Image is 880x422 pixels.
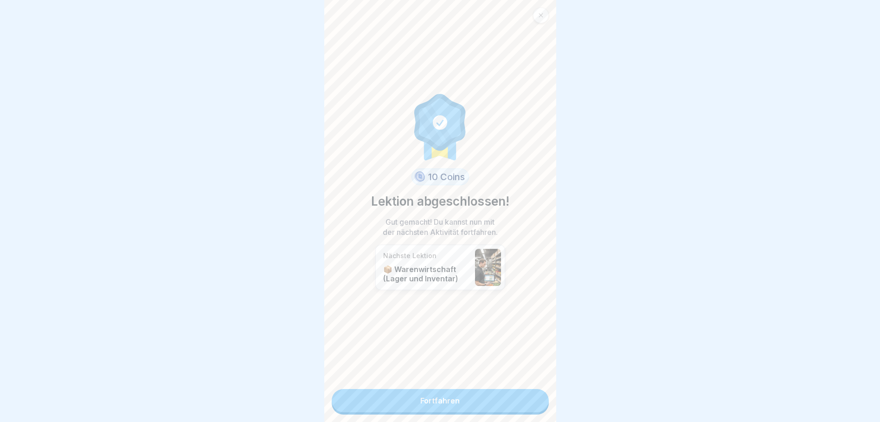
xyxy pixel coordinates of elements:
[371,193,509,210] p: Lektion abgeschlossen!
[380,217,501,237] p: Gut gemacht! Du kannst nun mit der nächsten Aktivität fortfahren.
[409,91,471,161] img: completion.svg
[383,252,470,260] p: Nächste Lektion
[383,265,470,283] p: 📦 Warenwirtschaft (Lager und Inventar)
[413,170,426,184] img: coin.svg
[411,169,469,185] div: 10 Coins
[332,389,549,412] a: Fortfahren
